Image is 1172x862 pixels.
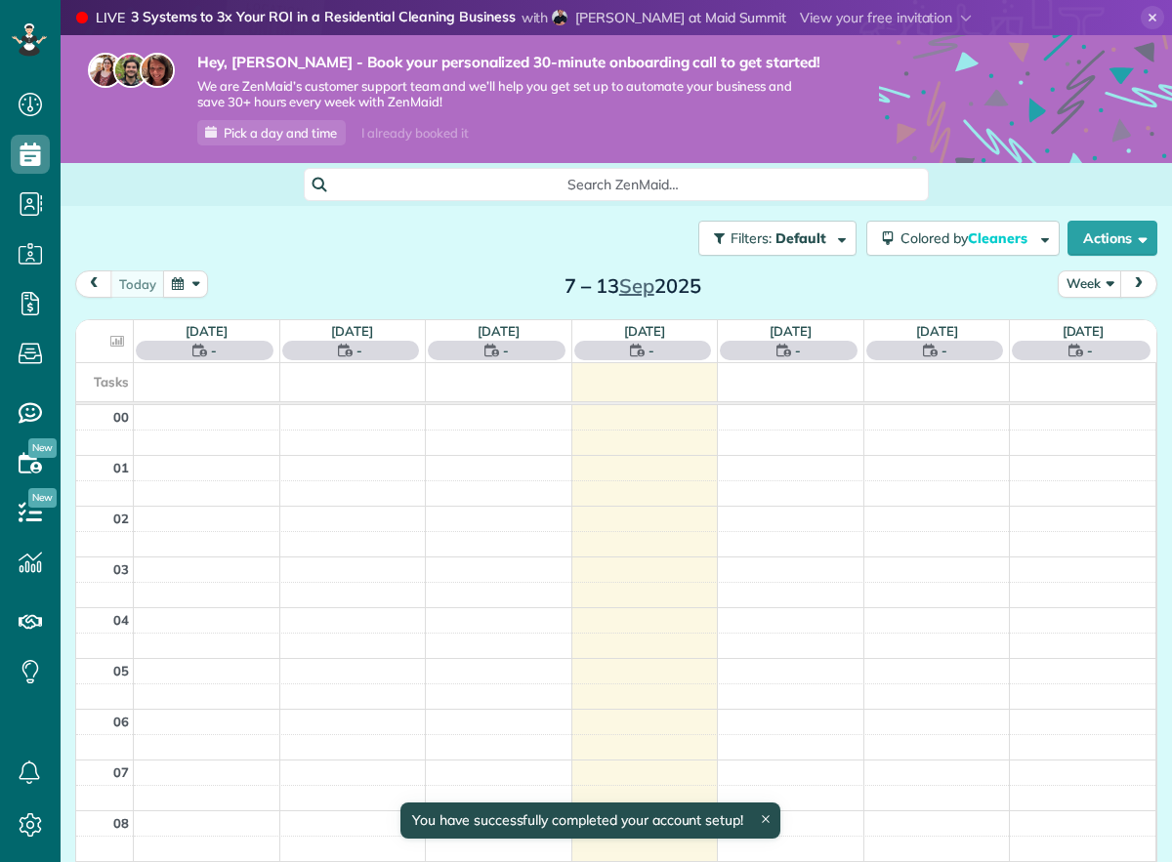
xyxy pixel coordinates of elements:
[113,460,129,475] span: 01
[113,815,129,831] span: 08
[624,323,666,339] a: [DATE]
[968,229,1030,247] span: Cleaners
[113,714,129,729] span: 06
[75,270,112,297] button: prev
[1087,341,1093,360] span: -
[575,9,786,26] span: [PERSON_NAME] at Maid Summit
[942,341,947,360] span: -
[795,341,801,360] span: -
[916,323,958,339] a: [DATE]
[113,409,129,425] span: 00
[503,341,509,360] span: -
[698,221,857,256] button: Filters: Default
[186,323,228,339] a: [DATE]
[400,802,780,839] div: You have successfully completed your account setup!
[1120,270,1157,297] button: next
[522,9,549,26] span: with
[113,53,148,88] img: jorge-587dff0eeaa6aab1f244e6dc62b8924c3b6ad411094392a53c71c6c4a576187d.jpg
[140,53,175,88] img: michelle-19f622bdf1676172e81f8f8fba1fb50e276960ebfe0243fe18214015130c80e4.jpg
[356,341,362,360] span: -
[113,612,129,628] span: 04
[113,663,129,678] span: 05
[211,341,217,360] span: -
[197,78,820,111] span: We are ZenMaid’s customer support team and we’ll help you get set up to automate your business an...
[113,561,129,577] span: 03
[110,270,165,297] button: Today
[478,323,520,339] a: [DATE]
[113,511,129,526] span: 02
[619,273,654,298] span: Sep
[224,125,337,141] span: Pick a day and time
[866,221,1060,256] button: Colored byCleaners
[197,120,346,145] a: Pick a day and time
[1067,221,1157,256] button: Actions
[649,341,654,360] span: -
[552,10,567,25] img: horacio-reyes-bc8646670b5443198450b93bc0fdfcae425479667f5a57d08a21e537803d0fa7.png
[900,229,1034,247] span: Colored by
[770,323,812,339] a: [DATE]
[28,438,57,458] span: New
[113,764,129,780] span: 07
[731,229,772,247] span: Filters:
[331,323,373,339] a: [DATE]
[94,374,129,390] span: Tasks
[350,121,480,145] div: I already booked it
[511,275,755,297] h2: 7 – 13 2025
[28,488,57,508] span: New
[197,53,820,72] strong: Hey, [PERSON_NAME] - Book your personalized 30-minute onboarding call to get started!
[1058,270,1122,297] button: Week
[689,221,857,256] a: Filters: Default
[1063,323,1105,339] a: [DATE]
[775,229,827,247] span: Default
[88,53,123,88] img: maria-72a9807cf96188c08ef61303f053569d2e2a8a1cde33d635c8a3ac13582a053d.jpg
